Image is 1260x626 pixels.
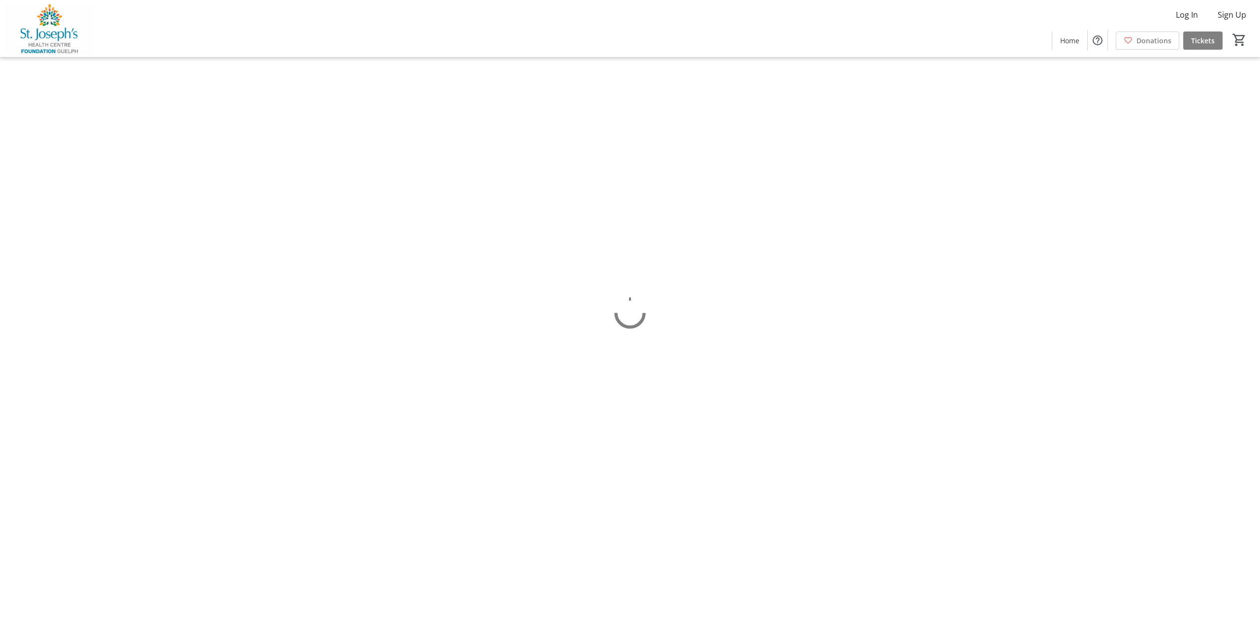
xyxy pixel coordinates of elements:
[1060,35,1079,46] span: Home
[1116,31,1179,50] a: Donations
[1191,35,1215,46] span: Tickets
[1088,31,1107,50] button: Help
[1210,7,1254,23] button: Sign Up
[1168,7,1206,23] button: Log In
[1183,31,1223,50] a: Tickets
[1230,31,1248,49] button: Cart
[1136,35,1171,46] span: Donations
[6,4,94,53] img: St. Joseph's Health Centre Foundation Guelph's Logo
[1176,9,1198,21] span: Log In
[1052,31,1087,50] a: Home
[1218,9,1246,21] span: Sign Up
